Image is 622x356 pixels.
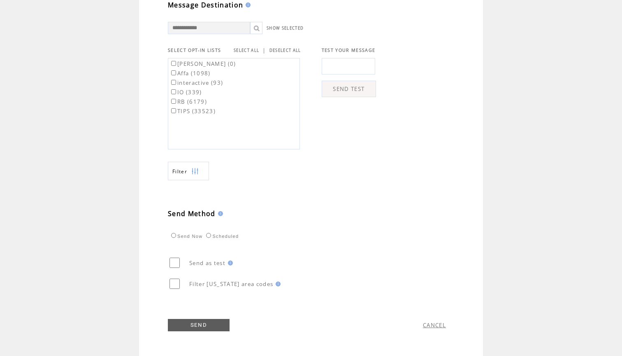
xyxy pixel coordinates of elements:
img: help.gif [216,211,223,216]
input: Send Now [171,233,176,238]
label: IO (339) [169,88,202,96]
span: Filter [US_STATE] area codes [189,280,273,288]
input: Affa (1098) [171,70,176,75]
input: interactive (93) [171,80,176,85]
input: IO (339) [171,89,176,94]
input: TIPS (33523) [171,108,176,113]
img: help.gif [225,261,233,265]
label: Scheduled [204,234,239,239]
input: RB (6179) [171,99,176,104]
img: help.gif [273,282,281,286]
a: SEND TEST [322,81,376,97]
span: Send as test [189,259,225,267]
a: SELECT ALL [234,48,259,53]
a: Filter [168,162,209,180]
img: help.gif [243,2,251,7]
span: SELECT OPT-IN LISTS [168,47,221,53]
span: Message Destination [168,0,243,9]
img: filters.png [191,162,199,181]
label: interactive (93) [169,79,223,86]
label: RB (6179) [169,98,207,105]
label: TIPS (33523) [169,107,216,115]
input: [PERSON_NAME] (0) [171,61,176,66]
a: SEND [168,319,230,331]
span: Send Method [168,209,216,218]
span: | [262,47,266,54]
label: Send Now [169,234,202,239]
a: CANCEL [423,321,446,329]
a: DESELECT ALL [269,48,301,53]
label: [PERSON_NAME] (0) [169,60,236,67]
a: SHOW SELECTED [267,26,304,31]
span: TEST YOUR MESSAGE [322,47,376,53]
label: Affa (1098) [169,70,211,77]
input: Scheduled [206,233,211,238]
span: Show filters [172,168,187,175]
